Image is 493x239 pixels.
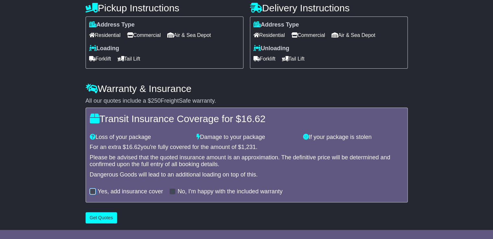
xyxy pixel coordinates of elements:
[332,30,375,40] span: Air & Sea Depot
[86,212,117,223] button: Get Quotes
[300,134,406,141] div: If your package is stolen
[250,3,408,13] h4: Delivery Instructions
[253,21,299,28] label: Address Type
[282,54,305,64] span: Tail Lift
[90,171,404,178] div: Dangerous Goods will lead to an additional loading on top of this.
[253,45,289,52] label: Unloading
[90,154,404,168] div: Please be advised that the quoted insurance amount is an approximation. The definitive price will...
[98,188,163,195] label: Yes, add insurance cover
[253,54,276,64] span: Forklift
[86,97,408,105] div: All our quotes include a $ FreightSafe warranty.
[253,30,285,40] span: Residential
[241,144,256,150] span: 1,231
[167,30,211,40] span: Air & Sea Depot
[126,144,141,150] span: 16.62
[178,188,283,195] label: No, I'm happy with the included warranty
[89,54,111,64] span: Forklift
[86,83,408,94] h4: Warranty & Insurance
[118,54,140,64] span: Tail Lift
[89,45,119,52] label: Loading
[89,21,135,28] label: Address Type
[90,144,404,151] div: For an extra $ you're fully covered for the amount of $ .
[241,113,265,124] span: 16.62
[86,3,243,13] h4: Pickup Instructions
[87,134,193,141] div: Loss of your package
[89,30,121,40] span: Residential
[291,30,325,40] span: Commercial
[151,97,161,104] span: 250
[193,134,300,141] div: Damage to your package
[127,30,161,40] span: Commercial
[90,113,404,124] h4: Transit Insurance Coverage for $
